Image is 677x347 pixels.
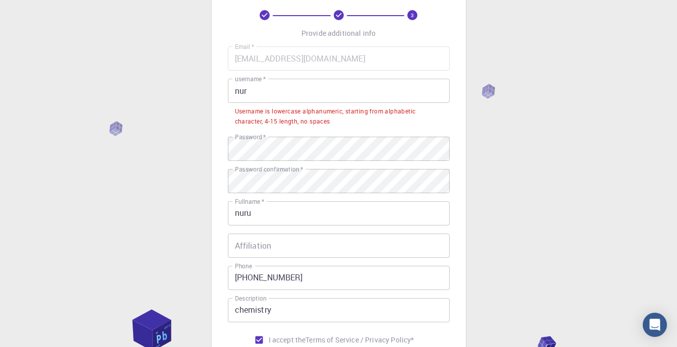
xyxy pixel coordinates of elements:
[235,42,254,51] label: Email
[301,28,376,38] p: Provide additional info
[235,262,252,270] label: Phone
[235,75,266,83] label: username
[235,197,264,206] label: Fullname
[411,12,414,19] text: 3
[269,335,306,345] span: I accept the
[235,294,267,303] label: Description
[235,133,266,141] label: Password
[305,335,414,345] a: Terms of Service / Privacy Policy*
[643,313,667,337] div: Open Intercom Messenger
[305,335,414,345] p: Terms of Service / Privacy Policy *
[235,106,443,127] div: Username is lowercase alphanumeric, starting from alphabetic character, 4-15 length, no spaces
[235,165,303,173] label: Password confirmation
